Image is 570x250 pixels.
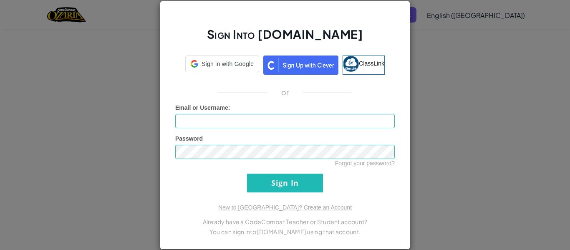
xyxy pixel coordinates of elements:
[185,56,259,72] div: Sign in with Google
[175,227,395,237] p: You can sign into [DOMAIN_NAME] using that account.
[359,60,384,66] span: ClassLink
[185,56,259,75] a: Sign in with Google
[202,60,254,68] span: Sign in with Google
[218,204,352,211] a: New to [GEOGRAPHIC_DATA]? Create an Account
[175,104,230,112] label: :
[343,56,359,72] img: classlink-logo-small.png
[175,217,395,227] p: Already have a CodeCombat Teacher or Student account?
[175,26,395,51] h2: Sign Into [DOMAIN_NAME]
[175,135,203,142] span: Password
[175,104,228,111] span: Email or Username
[247,174,323,192] input: Sign In
[263,56,338,75] img: clever_sso_button@2x.png
[281,87,289,97] p: or
[335,160,395,167] a: Forgot your password?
